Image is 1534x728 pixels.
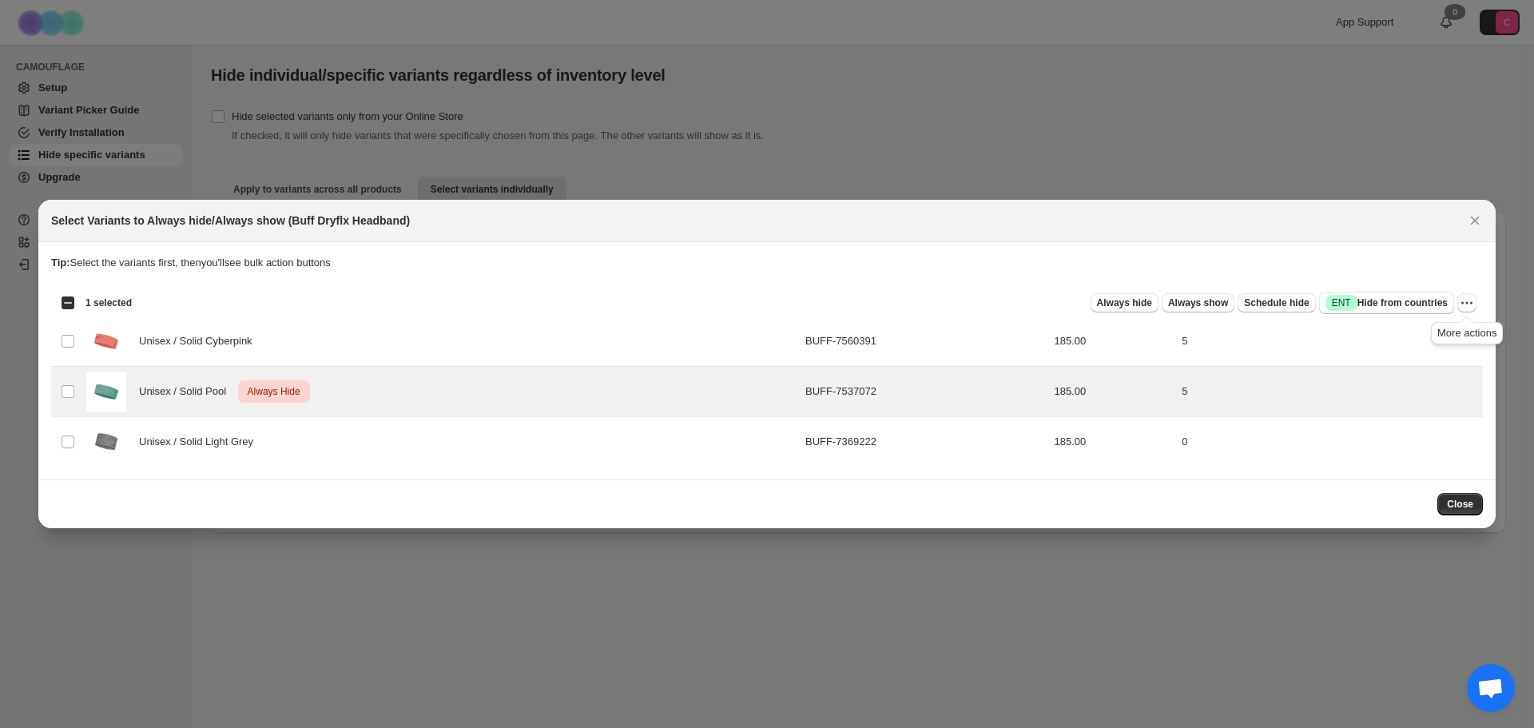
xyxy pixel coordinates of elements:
[1447,498,1473,511] span: Close
[801,417,1049,467] td: BUFF-7369222
[139,333,260,349] span: Unisex / Solid Cyberpink
[1177,367,1483,417] td: 5
[51,257,70,269] strong: Tip:
[1049,316,1177,367] td: 185.00
[139,384,235,400] span: Unisex / Solid Pool
[1049,367,1177,417] td: 185.00
[1091,293,1158,312] button: Always hide
[1097,296,1152,309] span: Always hide
[801,316,1049,367] td: BUFF-7560391
[244,382,304,401] span: Always Hide
[139,434,262,450] span: Unisex / Solid Light Grey
[51,213,410,229] h2: Select Variants to Always hide/Always show (Buff Dryflx Headband)
[1325,295,1448,311] span: Hide from countries
[1168,296,1228,309] span: Always show
[86,422,126,462] img: BUFF-7369222.png
[1319,292,1454,314] button: SuccessENTHide from countries
[1049,417,1177,467] td: 185.00
[1467,664,1515,712] a: 打開聊天
[1162,293,1234,312] button: Always show
[86,372,126,412] img: BUFF-7537072.png
[1464,209,1486,232] button: Close
[86,321,126,361] img: BUFF-7560391.png
[1244,296,1309,309] span: Schedule hide
[801,367,1049,417] td: BUFF-7537072
[1177,417,1483,467] td: 0
[1238,293,1315,312] button: Schedule hide
[1437,493,1483,515] button: Close
[85,296,132,309] span: 1 selected
[1457,293,1476,312] button: More actions
[1177,316,1483,367] td: 5
[1332,296,1351,309] span: ENT
[51,255,1483,271] p: Select the variants first, then you'll see bulk action buttons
